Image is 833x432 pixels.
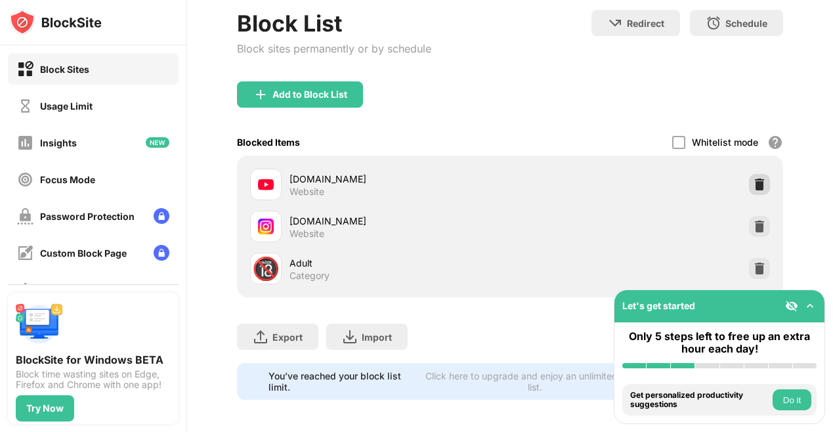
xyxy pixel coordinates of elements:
[16,353,171,366] div: BlockSite for Windows BETA
[237,137,300,148] div: Blocked Items
[17,61,33,77] img: block-on.svg
[785,299,798,313] img: eye-not-visible.svg
[252,255,280,282] div: 🔞
[40,137,77,148] div: Insights
[289,186,324,198] div: Website
[289,256,510,270] div: Adult
[17,98,33,114] img: time-usage-off.svg
[146,137,169,148] img: new-icon.svg
[237,10,431,37] div: Block List
[17,208,33,225] img: password-protection-off.svg
[237,42,431,55] div: Block sites permanently or by schedule
[773,389,811,410] button: Do it
[17,245,33,261] img: customize-block-page-off.svg
[803,299,817,313] img: omni-setup-toggle.svg
[289,228,324,240] div: Website
[725,18,767,29] div: Schedule
[40,248,127,259] div: Custom Block Page
[16,301,63,348] img: push-desktop.svg
[17,282,33,298] img: settings-off.svg
[424,370,646,393] div: Click here to upgrade and enjoy an unlimited block list.
[272,89,347,100] div: Add to Block List
[268,370,416,393] div: You’ve reached your block list limit.
[362,332,392,343] div: Import
[40,174,95,185] div: Focus Mode
[26,403,64,414] div: Try Now
[17,171,33,188] img: focus-off.svg
[17,135,33,151] img: insights-off.svg
[16,369,171,390] div: Block time wasting sites on Edge, Firefox and Chrome with one app!
[272,332,303,343] div: Export
[692,137,758,148] div: Whitelist mode
[258,177,274,192] img: favicons
[40,64,89,75] div: Block Sites
[622,330,817,355] div: Only 5 steps left to free up an extra hour each day!
[258,219,274,234] img: favicons
[40,211,135,222] div: Password Protection
[9,9,102,35] img: logo-blocksite.svg
[630,391,769,410] div: Get personalized productivity suggestions
[627,18,664,29] div: Redirect
[289,172,510,186] div: [DOMAIN_NAME]
[289,270,330,282] div: Category
[154,245,169,261] img: lock-menu.svg
[154,208,169,224] img: lock-menu.svg
[40,100,93,112] div: Usage Limit
[289,214,510,228] div: [DOMAIN_NAME]
[622,300,695,311] div: Let's get started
